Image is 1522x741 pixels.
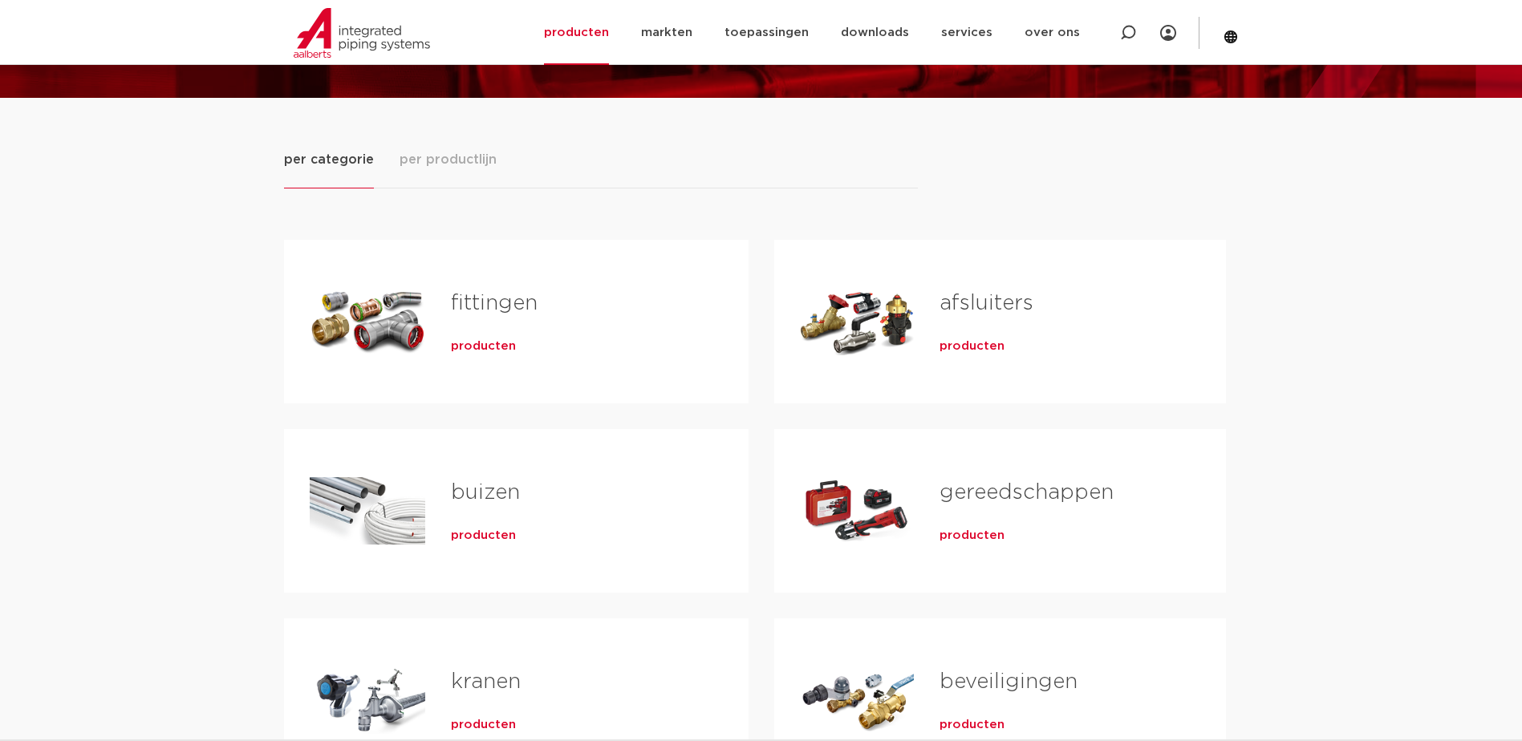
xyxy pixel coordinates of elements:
a: kranen [451,671,521,692]
a: producten [940,338,1005,354]
a: afsluiters [940,293,1033,314]
a: producten [451,528,516,544]
a: producten [940,717,1005,733]
a: buizen [451,482,520,503]
a: producten [451,338,516,354]
a: gereedschappen [940,482,1114,503]
span: per categorie [284,150,374,169]
span: per productlijn [400,150,497,169]
a: beveiligingen [940,671,1078,692]
a: producten [940,528,1005,544]
a: fittingen [451,293,538,314]
a: producten [451,717,516,733]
